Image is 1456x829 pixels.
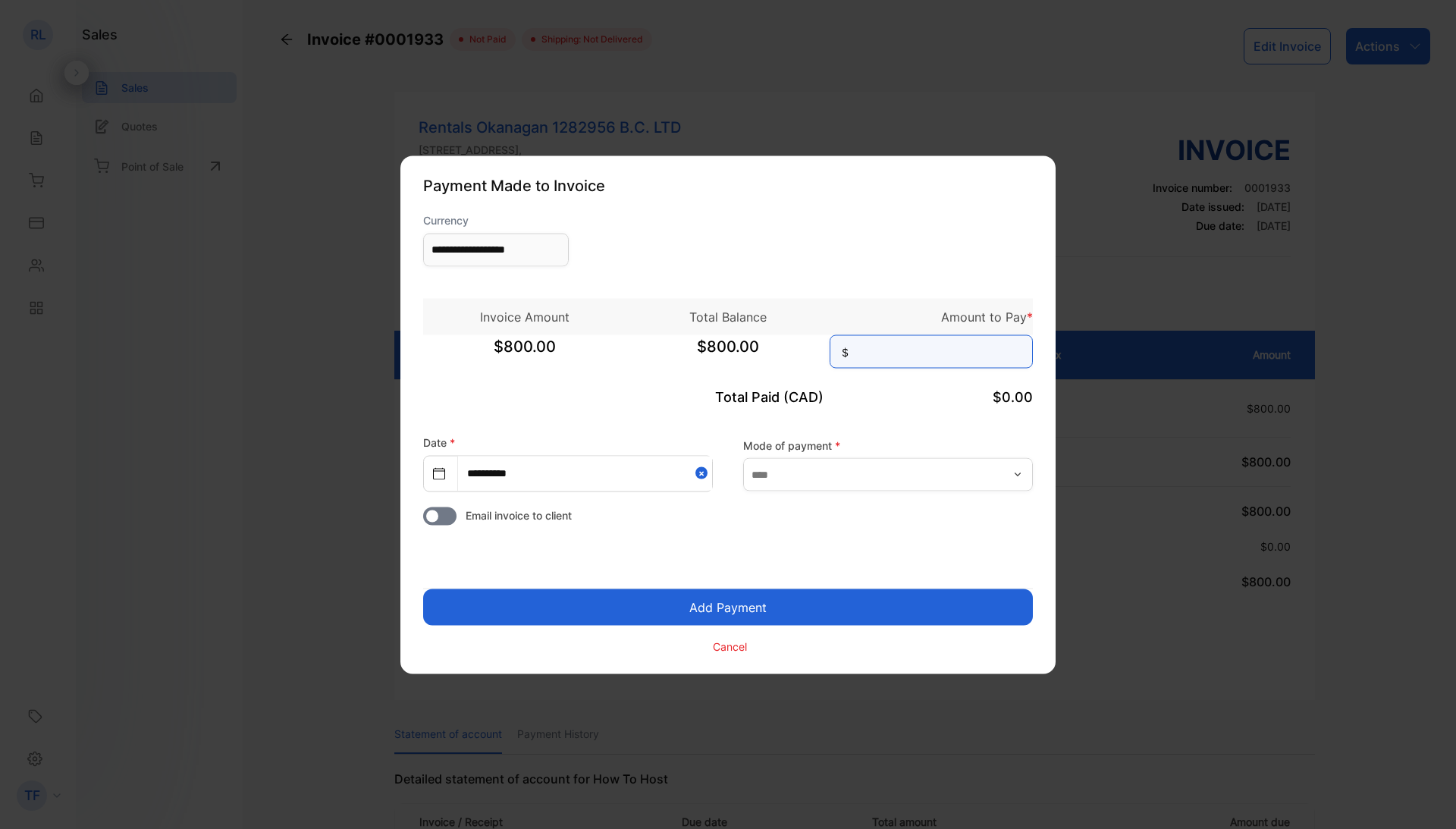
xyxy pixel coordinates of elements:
[713,639,747,655] p: Cancel
[466,507,572,523] span: Email invoice to client
[423,212,569,228] label: Currency
[423,307,626,325] p: Invoice Amount
[423,435,455,448] label: Date
[423,589,1033,625] button: Add Payment
[626,386,830,407] p: Total Paid (CAD)
[423,334,626,372] span: $800.00
[626,307,830,325] p: Total Balance
[743,438,1033,454] label: Mode of payment
[830,307,1033,325] p: Amount to Pay
[993,388,1033,404] span: $0.00
[626,334,830,372] span: $800.00
[695,456,712,490] button: Close
[12,6,58,52] button: Open LiveChat chat widget
[423,174,1033,196] p: Payment Made to Invoice
[842,344,849,360] span: $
